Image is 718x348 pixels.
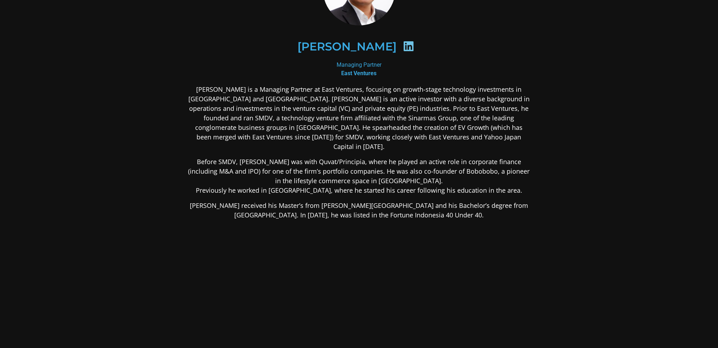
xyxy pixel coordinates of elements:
[342,70,377,77] b: East Ventures
[188,85,531,151] p: [PERSON_NAME] is a Managing Partner at East Ventures, focusing on growth-stage technology investm...
[297,41,397,52] h2: [PERSON_NAME]
[188,157,531,195] p: Before SMDV, [PERSON_NAME] was with Quvat/Principia, where he played an active role in corporate ...
[188,201,531,220] p: [PERSON_NAME] received his Master’s from [PERSON_NAME][GEOGRAPHIC_DATA] and his Bachelor’s degree...
[188,61,531,78] div: Managing Partner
